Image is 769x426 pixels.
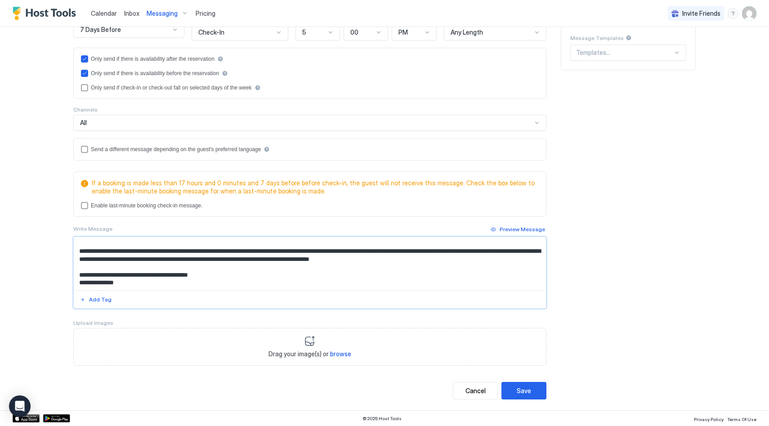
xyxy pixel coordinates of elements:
[198,28,224,36] span: Check-In
[81,202,539,209] div: lastMinuteMessageEnabled
[682,9,720,18] span: Invite Friends
[73,319,113,326] span: Upload Images
[147,9,178,18] span: Messaging
[465,386,486,395] div: Cancel
[728,8,738,19] div: menu
[81,55,539,63] div: afterReservation
[398,28,408,36] span: PM
[501,382,546,399] button: Save
[81,84,539,91] div: isLimited
[9,395,31,417] div: Open Intercom Messenger
[453,382,498,399] button: Cancel
[727,417,756,422] span: Terms Of Use
[13,7,80,20] a: Host Tools Logo
[362,416,402,422] span: © 2025 Host Tools
[91,56,215,62] div: Only send if there is availability after the reservation
[91,70,219,76] div: Only send if there is availability before the reservation
[124,9,139,18] a: Inbox
[43,414,70,422] a: Google Play Store
[268,350,351,358] span: Drag your image(s) or
[91,146,261,152] div: Send a different message depending on the guest's preferred language
[81,70,539,77] div: beforeReservation
[302,28,306,36] span: 5
[350,28,358,36] span: 00
[500,225,545,233] div: Preview Message
[92,179,535,195] span: If a booking is made less than 17 hours and 0 minutes and 7 days before before check-in, the gues...
[196,9,215,18] span: Pricing
[79,294,113,305] button: Add Tag
[694,417,724,422] span: Privacy Policy
[89,296,112,304] div: Add Tag
[330,350,351,358] span: browse
[91,9,117,18] a: Calendar
[91,9,117,17] span: Calendar
[80,119,87,127] span: All
[91,85,252,91] div: Only send if check-in or check-out fall on selected days of the week
[489,224,546,235] button: Preview Message
[81,146,539,153] div: languagesEnabled
[517,386,531,395] div: Save
[73,225,112,232] span: Write Message
[742,6,756,21] div: User profile
[694,414,724,423] a: Privacy Policy
[73,106,98,113] span: Channels
[727,414,756,423] a: Terms Of Use
[124,9,139,17] span: Inbox
[13,414,40,422] a: App Store
[74,237,546,290] textarea: Input Field
[451,28,483,36] span: Any Length
[80,26,121,34] span: 7 Days Before
[91,202,202,209] div: Enable last-minute booking check-in message.
[570,35,624,41] span: Message Templates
